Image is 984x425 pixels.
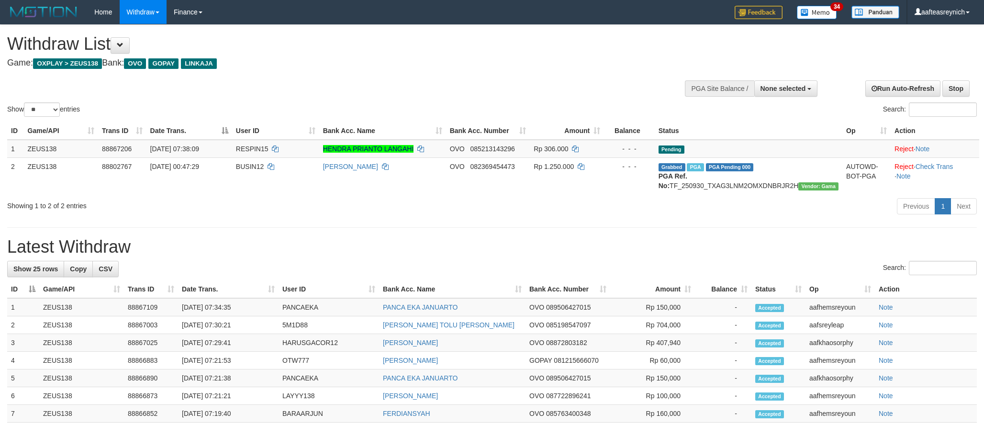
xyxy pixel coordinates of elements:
td: 5 [7,369,39,387]
th: Amount: activate to sort column ascending [610,280,695,298]
td: [DATE] 07:21:21 [178,387,279,405]
th: Status [655,122,842,140]
label: Search: [883,102,977,117]
td: 88866890 [124,369,178,387]
span: OVO [529,374,544,382]
th: Bank Acc. Number: activate to sort column ascending [526,280,610,298]
th: ID: activate to sort column descending [7,280,39,298]
td: Rp 60,000 [610,352,695,369]
a: HENDRA PRIANTO LANGAHI [323,145,414,153]
a: [PERSON_NAME] TOLU [PERSON_NAME] [383,321,514,329]
td: Rp 704,000 [610,316,695,334]
span: Copy [70,265,87,273]
span: OVO [529,321,544,329]
span: Marked by aafsreyleap [687,163,704,171]
span: Accepted [755,392,784,401]
th: Game/API: activate to sort column ascending [39,280,124,298]
td: AUTOWD-BOT-PGA [842,157,891,194]
td: - [695,334,751,352]
a: PANCA EKA JANUARTO [383,303,458,311]
img: MOTION_logo.png [7,5,80,19]
a: Next [950,198,977,214]
input: Search: [909,102,977,117]
a: 1 [935,198,951,214]
a: Note [879,392,893,400]
td: ZEUS138 [24,157,98,194]
th: Game/API: activate to sort column ascending [24,122,98,140]
td: BARAARJUN [279,405,379,423]
td: [DATE] 07:29:41 [178,334,279,352]
td: aafkhaosorphy [805,334,875,352]
th: User ID: activate to sort column ascending [232,122,319,140]
a: Note [879,303,893,311]
a: Note [879,410,893,417]
th: Action [875,280,977,298]
span: Copy 089506427015 to clipboard [546,303,591,311]
a: Note [879,357,893,364]
th: Balance: activate to sort column ascending [695,280,751,298]
span: Accepted [755,357,784,365]
th: Trans ID: activate to sort column ascending [124,280,178,298]
td: ZEUS138 [39,316,124,334]
span: GOPAY [148,58,179,69]
th: Action [891,122,979,140]
td: - [695,316,751,334]
h4: Game: Bank: [7,58,647,68]
h1: Withdraw List [7,34,647,54]
th: User ID: activate to sort column ascending [279,280,379,298]
label: Search: [883,261,977,275]
td: HARUSGACOR12 [279,334,379,352]
td: Rp 160,000 [610,405,695,423]
td: ZEUS138 [39,369,124,387]
input: Search: [909,261,977,275]
img: Button%20Memo.svg [797,6,837,19]
td: ZEUS138 [39,334,124,352]
a: Check Trans [916,163,953,170]
th: ID [7,122,24,140]
th: Status: activate to sort column ascending [751,280,805,298]
td: 88866883 [124,352,178,369]
a: [PERSON_NAME] [383,357,438,364]
span: Accepted [755,339,784,347]
span: Accepted [755,304,784,312]
div: PGA Site Balance / [685,80,754,97]
select: Showentries [24,102,60,117]
span: 88802767 [102,163,132,170]
td: [DATE] 07:21:53 [178,352,279,369]
td: Rp 150,000 [610,369,695,387]
td: aafhemsreyoun [805,387,875,405]
td: ZEUS138 [39,387,124,405]
td: [DATE] 07:19:40 [178,405,279,423]
a: CSV [92,261,119,277]
span: [DATE] 00:47:29 [150,163,199,170]
span: Grabbed [659,163,685,171]
td: TF_250930_TXAG3LNM2OMXDNBRJR2H [655,157,842,194]
th: Bank Acc. Name: activate to sort column ascending [379,280,526,298]
span: OVO [450,145,465,153]
td: 88867025 [124,334,178,352]
td: [DATE] 07:21:38 [178,369,279,387]
span: OXPLAY > ZEUS138 [33,58,102,69]
a: [PERSON_NAME] [323,163,378,170]
a: Reject [895,145,914,153]
th: Amount: activate to sort column ascending [530,122,604,140]
button: None selected [754,80,818,97]
a: Note [879,321,893,329]
td: [DATE] 07:34:35 [178,298,279,316]
td: · · [891,157,979,194]
td: 6 [7,387,39,405]
span: Accepted [755,410,784,418]
span: LINKAJA [181,58,217,69]
span: Rp 306.000 [534,145,568,153]
span: Show 25 rows [13,265,58,273]
span: Accepted [755,322,784,330]
div: - - - [608,144,651,154]
span: Copy 085763400348 to clipboard [546,410,591,417]
div: - - - [608,162,651,171]
td: ZEUS138 [39,352,124,369]
b: PGA Ref. No: [659,172,687,190]
td: - [695,387,751,405]
td: · [891,140,979,158]
span: Accepted [755,375,784,383]
span: [DATE] 07:38:09 [150,145,199,153]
